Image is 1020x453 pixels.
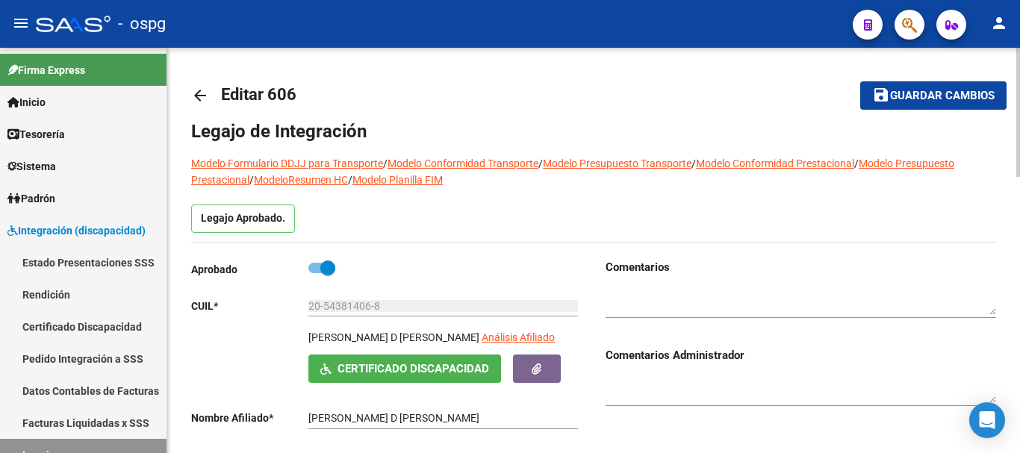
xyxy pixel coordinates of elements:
span: Firma Express [7,62,85,78]
p: [PERSON_NAME] D [PERSON_NAME] [308,329,479,346]
a: Modelo Formulario DDJJ para Transporte [191,157,383,169]
mat-icon: save [872,86,890,104]
p: Aprobado [191,261,308,278]
p: Legajo Aprobado. [191,204,295,233]
a: Modelo Presupuesto Transporte [543,157,691,169]
span: Integración (discapacidad) [7,222,146,239]
span: Certificado Discapacidad [338,363,489,376]
button: Guardar cambios [860,81,1007,109]
h3: Comentarios Administrador [606,347,996,363]
a: Modelo Conformidad Prestacional [696,157,854,169]
span: - ospg [118,7,166,40]
span: Editar 606 [221,85,296,104]
span: Inicio [7,94,46,110]
span: Sistema [7,158,56,175]
p: Nombre Afiliado [191,410,308,426]
mat-icon: menu [12,14,30,32]
p: CUIL [191,298,308,314]
span: Análisis Afiliado [482,331,555,343]
mat-icon: person [990,14,1008,32]
a: ModeloResumen HC [254,174,348,186]
h3: Comentarios [606,259,996,275]
div: Open Intercom Messenger [969,402,1005,438]
span: Padrón [7,190,55,207]
a: Modelo Conformidad Transporte [388,157,538,169]
mat-icon: arrow_back [191,87,209,104]
a: Modelo Planilla FIM [352,174,443,186]
h1: Legajo de Integración [191,119,996,143]
span: Tesorería [7,126,65,143]
button: Certificado Discapacidad [308,354,501,382]
span: Guardar cambios [890,90,995,103]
